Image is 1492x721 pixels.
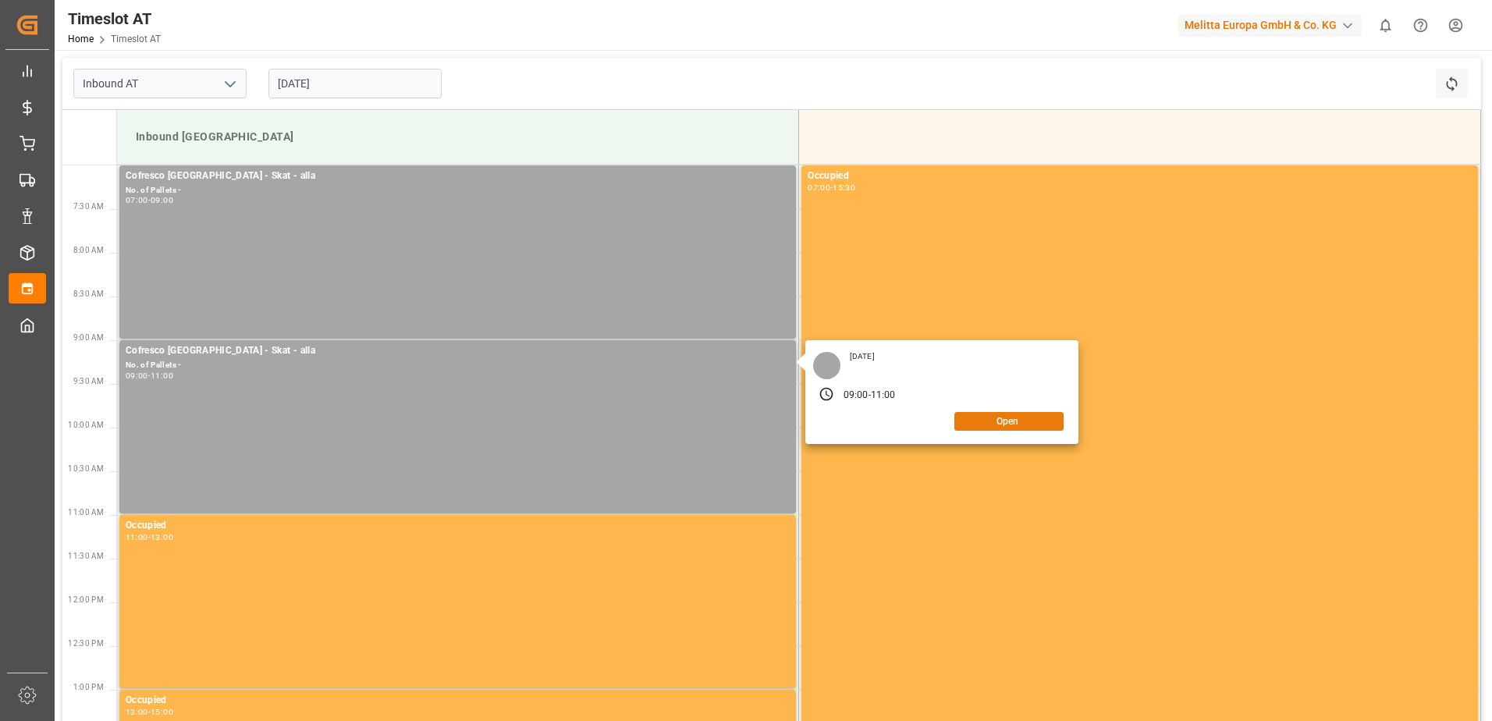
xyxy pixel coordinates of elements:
[126,359,790,372] div: No. of Pallets -
[830,184,833,191] div: -
[844,351,880,362] div: [DATE]
[73,333,104,342] span: 9:00 AM
[68,421,104,429] span: 10:00 AM
[68,639,104,648] span: 12:30 PM
[130,123,786,151] div: Inbound [GEOGRAPHIC_DATA]
[126,372,148,379] div: 09:00
[126,534,148,541] div: 11:00
[1178,14,1362,37] div: Melitta Europa GmbH & Co. KG
[151,372,173,379] div: 11:00
[871,389,896,403] div: 11:00
[73,246,104,254] span: 8:00 AM
[68,7,161,30] div: Timeslot AT
[808,169,1472,184] div: Occupied
[1368,8,1403,43] button: show 0 new notifications
[218,72,241,96] button: open menu
[68,552,104,560] span: 11:30 AM
[126,518,790,534] div: Occupied
[148,534,151,541] div: -
[73,202,104,211] span: 7:30 AM
[954,412,1064,431] button: Open
[268,69,442,98] input: DD.MM.YYYY
[73,289,104,298] span: 8:30 AM
[126,197,148,204] div: 07:00
[68,464,104,473] span: 10:30 AM
[1403,8,1438,43] button: Help Center
[126,709,148,716] div: 13:00
[148,709,151,716] div: -
[151,197,173,204] div: 09:00
[68,595,104,604] span: 12:00 PM
[126,184,790,197] div: No. of Pallets -
[151,709,173,716] div: 15:00
[151,534,173,541] div: 13:00
[73,377,104,385] span: 9:30 AM
[73,69,247,98] input: Type to search/select
[126,169,790,184] div: Cofresco [GEOGRAPHIC_DATA] - Skat - alla
[126,343,790,359] div: Cofresco [GEOGRAPHIC_DATA] - Skat - alla
[1178,10,1368,40] button: Melitta Europa GmbH & Co. KG
[869,389,871,403] div: -
[148,372,151,379] div: -
[68,508,104,517] span: 11:00 AM
[808,184,830,191] div: 07:00
[148,197,151,204] div: -
[68,34,94,44] a: Home
[833,184,855,191] div: 15:30
[73,683,104,691] span: 1:00 PM
[126,693,790,709] div: Occupied
[844,389,869,403] div: 09:00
